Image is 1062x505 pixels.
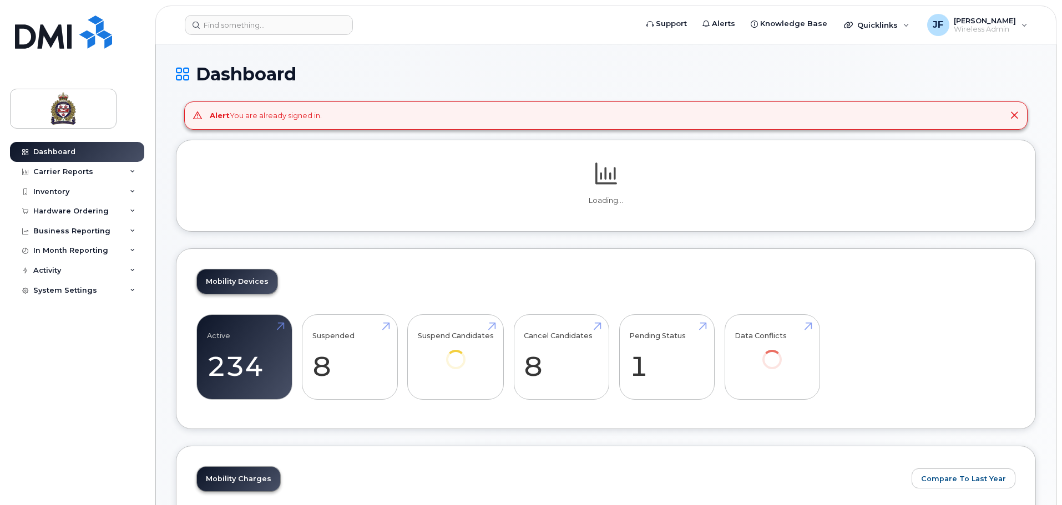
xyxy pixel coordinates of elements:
[912,468,1015,488] button: Compare To Last Year
[418,320,494,384] a: Suspend Candidates
[629,320,704,394] a: Pending Status 1
[210,110,322,121] div: You are already signed in.
[197,467,280,491] a: Mobility Charges
[196,196,1015,206] p: Loading...
[524,320,599,394] a: Cancel Candidates 8
[176,64,1036,84] h1: Dashboard
[921,473,1006,484] span: Compare To Last Year
[207,320,282,394] a: Active 234
[735,320,810,384] a: Data Conflicts
[197,269,277,294] a: Mobility Devices
[312,320,387,394] a: Suspended 8
[210,111,230,120] strong: Alert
